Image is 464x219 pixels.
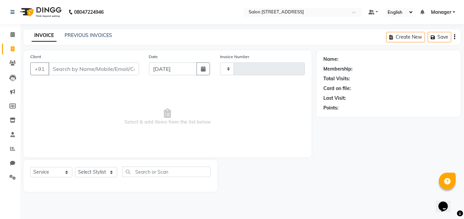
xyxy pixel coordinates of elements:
span: Manager [431,9,451,16]
img: logo [17,3,63,21]
div: Total Visits: [323,75,350,82]
button: Save [428,32,451,42]
input: Search by Name/Mobile/Email/Code [48,62,139,75]
div: Membership: [323,65,353,73]
iframe: chat widget [436,192,457,212]
input: Search or Scan [122,167,211,177]
a: INVOICE [32,30,57,42]
span: Select & add items from the list below [30,83,305,150]
b: 08047224946 [74,3,104,21]
a: PREVIOUS INVOICES [65,32,112,38]
div: Name: [323,56,338,63]
label: Client [30,54,41,60]
label: Invoice Number [220,54,249,60]
div: Points: [323,104,338,112]
button: +91 [30,62,49,75]
button: Create New [386,32,425,42]
label: Date [149,54,158,60]
div: Card on file: [323,85,351,92]
div: Last Visit: [323,95,346,102]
